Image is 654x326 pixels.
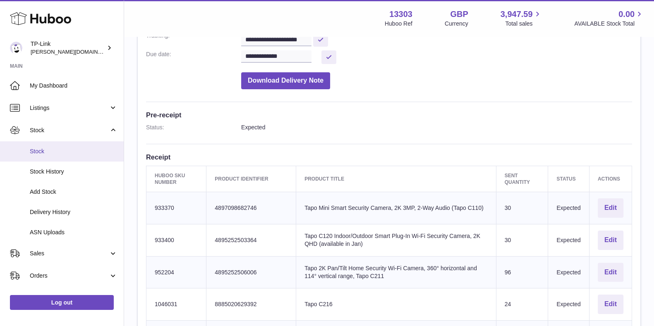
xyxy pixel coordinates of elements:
td: 933370 [146,192,206,224]
div: Currency [445,20,468,28]
img: susie.li@tp-link.com [10,42,22,54]
td: 4897098682746 [206,192,296,224]
span: Orders [30,272,109,280]
td: 1046031 [146,288,206,321]
td: 24 [496,288,548,321]
td: Expected [548,256,589,288]
td: 96 [496,256,548,288]
button: Download Delivery Note [241,72,330,89]
span: Stock [30,148,117,155]
td: Tapo Mini Smart Security Camera, 2K 3MP, 2-Way Audio (Tapo C110) [296,192,496,224]
span: ASN Uploads [30,228,117,236]
strong: 13303 [389,9,412,20]
span: [PERSON_NAME][DOMAIN_NAME][EMAIL_ADDRESS][DOMAIN_NAME] [31,48,209,55]
td: Tapo 2K Pan/Tilt Home Security Wi-Fi Camera, 360° horizontal and 114° vertical range, Tapo C211 [296,256,496,288]
th: Status [548,166,589,192]
div: TP-Link [31,40,105,56]
a: 0.00 AVAILABLE Stock Total [574,9,644,28]
td: Tapo C216 [296,288,496,321]
span: Total sales [505,20,542,28]
button: Edit [598,198,623,218]
td: Expected [548,192,589,224]
h3: Pre-receipt [146,110,632,119]
span: Add Stock [30,188,117,196]
span: Delivery History [30,208,117,216]
span: Listings [30,104,109,112]
td: 4895252506006 [206,256,296,288]
td: 30 [496,224,548,256]
th: Sent Quantity [496,166,548,192]
span: 3,947.59 [501,9,533,20]
dt: Tracking: [146,32,241,46]
span: 0.00 [618,9,635,20]
th: Huboo SKU Number [146,166,206,192]
button: Edit [598,231,623,250]
span: Stock History [30,168,117,176]
td: 933400 [146,224,206,256]
a: Log out [10,295,114,310]
td: 30 [496,192,548,224]
td: Expected [548,288,589,321]
th: Product Identifier [206,166,296,192]
span: Stock [30,126,109,134]
span: AVAILABLE Stock Total [574,20,644,28]
th: Actions [589,166,632,192]
dt: Status: [146,124,241,131]
td: Tapo C120 Indoor/Outdoor Smart Plug-In Wi-Fi Security Camera, 2K QHD (available in Jan) [296,224,496,256]
h3: Receipt [146,152,632,162]
dd: Expected [241,124,632,131]
td: 4895252503364 [206,224,296,256]
strong: GBP [450,9,468,20]
button: Edit [598,263,623,282]
td: Expected [548,224,589,256]
td: 952204 [146,256,206,288]
td: 8885020629392 [206,288,296,321]
dt: Due date: [146,50,241,64]
span: Sales [30,250,109,257]
button: Edit [598,295,623,314]
th: Product title [296,166,496,192]
div: Huboo Ref [385,20,412,28]
a: 3,947.59 Total sales [501,9,542,28]
span: My Dashboard [30,82,117,90]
